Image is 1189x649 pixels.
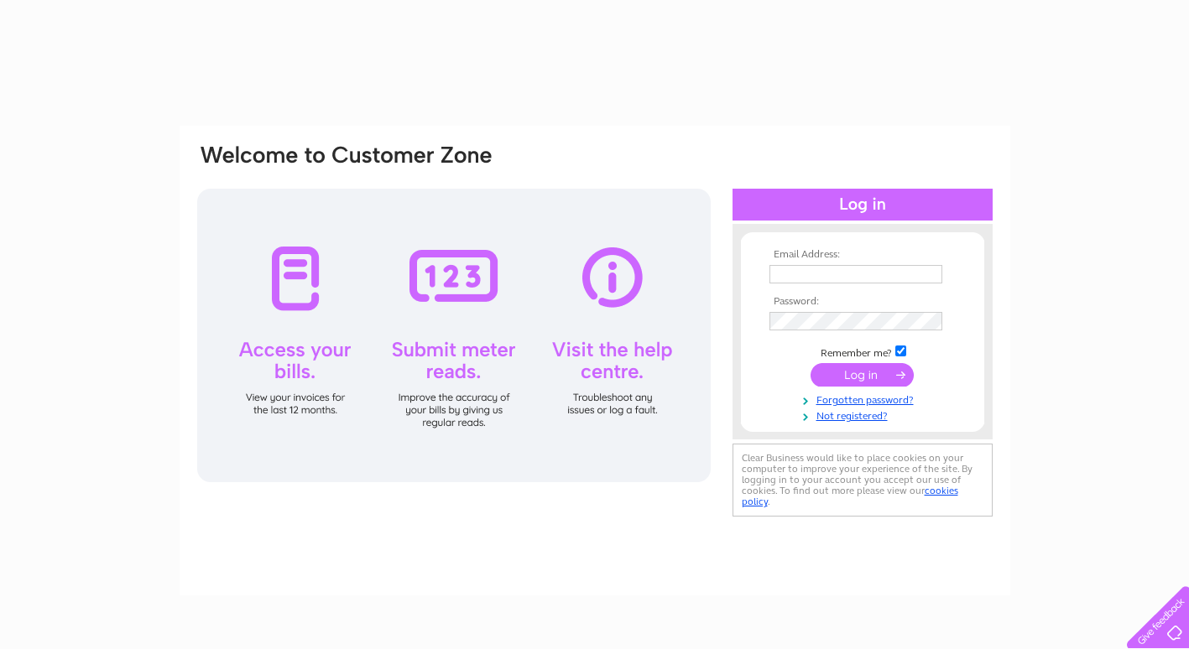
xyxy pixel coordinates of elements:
th: Password: [765,296,960,308]
th: Email Address: [765,249,960,261]
a: cookies policy [742,485,958,507]
a: Not registered? [769,407,960,423]
a: Forgotten password? [769,391,960,407]
td: Remember me? [765,343,960,360]
input: Submit [811,363,914,387]
div: Clear Business would like to place cookies on your computer to improve your experience of the sit... [733,444,993,517]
